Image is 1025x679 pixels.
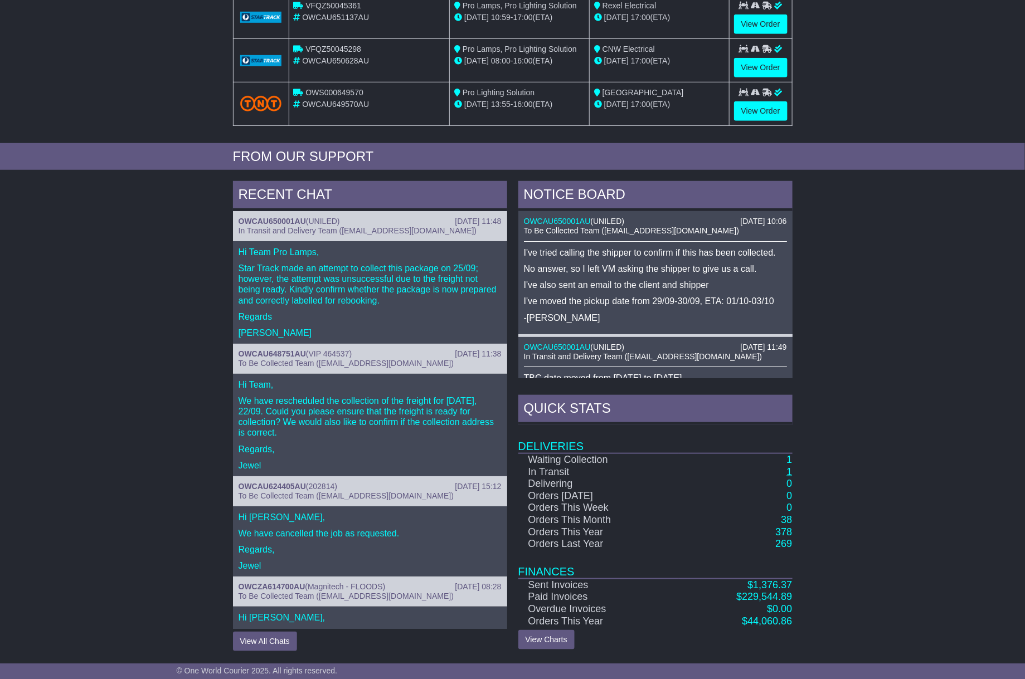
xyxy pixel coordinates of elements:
td: Orders Last Year [518,538,679,550]
a: 1 [786,466,792,477]
div: [DATE] 11:38 [455,349,501,359]
div: [DATE] 11:48 [455,217,501,226]
div: ( ) [239,582,502,592]
span: In Transit and Delivery Team ([EMAIL_ADDRESS][DOMAIN_NAME]) [524,352,762,361]
span: Pro Lamps, Pro Lighting Solution [463,1,577,10]
div: ( ) [239,217,502,226]
div: - (ETA) [454,99,585,110]
span: 202814 [309,482,335,491]
a: View Order [734,14,788,34]
div: FROM OUR SUPPORT [233,149,793,165]
p: TBC date moved from [DATE] to [DATE] [524,373,787,383]
span: UNILED [593,217,621,226]
span: In Transit and Delivery Team ([EMAIL_ADDRESS][DOMAIN_NAME]) [239,226,477,235]
span: 0.00 [773,603,792,614]
td: Orders This Week [518,502,679,514]
span: OWS000649570 [305,88,363,97]
td: Paid Invoices [518,591,679,603]
span: 08:00 [491,56,511,65]
p: Regards, [239,444,502,455]
a: 0 [786,478,792,489]
span: 10:59 [491,13,511,22]
p: We have rescheduled the collection of the freight for [DATE], 22/09. Could you please ensure that... [239,395,502,438]
span: VIP 464537 [309,349,349,358]
span: 44,060.86 [747,616,792,627]
a: 0 [786,490,792,501]
p: Regards [239,311,502,322]
div: ( ) [524,343,787,352]
span: [GEOGRAPHIC_DATA] [603,88,684,97]
a: $1,376.37 [747,579,792,590]
button: View All Chats [233,632,297,651]
span: To Be Collected Team ([EMAIL_ADDRESS][DOMAIN_NAME]) [239,359,454,368]
td: Orders This Year [518,526,679,539]
span: UNILED [593,343,621,351]
div: [DATE] 15:12 [455,482,501,491]
span: To Be Collected Team ([EMAIL_ADDRESS][DOMAIN_NAME]) [239,491,454,500]
span: 1,376.37 [753,579,792,590]
p: I've also sent an email to the client and shipper [524,280,787,290]
span: 17:00 [631,13,650,22]
span: VFQZ50045361 [305,1,361,10]
p: Star Track made an attempt to collect this package on 25/09; however, the attempt was unsuccessfu... [239,263,502,306]
p: Hi Team Pro Lamps, [239,247,502,257]
span: OWCAU651137AU [302,13,369,22]
a: 378 [775,526,792,538]
span: 229,544.89 [742,591,792,602]
td: Finances [518,550,793,579]
div: - (ETA) [454,55,585,67]
span: [DATE] [604,13,629,22]
span: [DATE] [464,13,489,22]
div: ( ) [239,482,502,491]
p: -[PERSON_NAME] [524,312,787,323]
span: 17:00 [513,13,533,22]
span: 17:00 [631,56,650,65]
a: $0.00 [767,603,792,614]
span: 16:00 [513,56,533,65]
a: $229,544.89 [736,591,792,602]
a: 269 [775,538,792,549]
p: Hi [PERSON_NAME], [239,512,502,522]
a: $44,060.86 [742,616,792,627]
td: Deliveries [518,425,793,453]
p: Jewel [239,460,502,471]
div: (ETA) [594,99,725,110]
p: [PERSON_NAME] [239,328,502,338]
a: View Charts [518,630,575,649]
p: Hi [PERSON_NAME], [239,612,502,623]
p: DHL [GEOGRAPHIC_DATA] advised that their driver attempted collection [DATE], and the booking is c... [239,628,502,671]
div: ( ) [524,217,787,226]
td: Orders This Year [518,616,679,628]
span: Magnitech - FLOODS [308,582,383,591]
a: OWCAU650001AU [239,217,306,226]
span: 16:00 [513,100,533,109]
td: Orders This Month [518,514,679,526]
td: Orders [DATE] [518,490,679,502]
p: We have cancelled the job as requested. [239,528,502,539]
span: [DATE] [464,56,489,65]
p: Jewel [239,560,502,571]
p: I've moved the pickup date from 29/09-30/09, ETA: 01/10-03/10 [524,296,787,306]
p: Regards, [239,544,502,555]
span: 17:00 [631,100,650,109]
div: ( ) [239,349,502,359]
a: OWCAU650001AU [524,217,591,226]
p: Hi Team, [239,379,502,390]
td: Overdue Invoices [518,603,679,616]
td: Delivering [518,478,679,490]
a: OWCAU648751AU [239,349,306,358]
span: Rexel Electrical [603,1,656,10]
span: Pro Lamps, Pro Lighting Solution [463,45,577,53]
span: [DATE] [604,100,629,109]
span: © One World Courier 2025. All rights reserved. [177,666,338,675]
div: [DATE] 11:49 [740,343,786,352]
div: Quick Stats [518,395,793,425]
span: To Be Collected Team ([EMAIL_ADDRESS][DOMAIN_NAME]) [239,592,454,600]
span: OWCAU650628AU [302,56,369,65]
p: No answer, so I left VM asking the shipper to give us a call. [524,263,787,274]
span: [DATE] [604,56,629,65]
div: [DATE] 08:28 [455,582,501,592]
a: OWCZA614700AU [239,582,305,591]
p: I've tried calling the shipper to confirm if this has been collected. [524,247,787,258]
a: OWCAU624405AU [239,482,306,491]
